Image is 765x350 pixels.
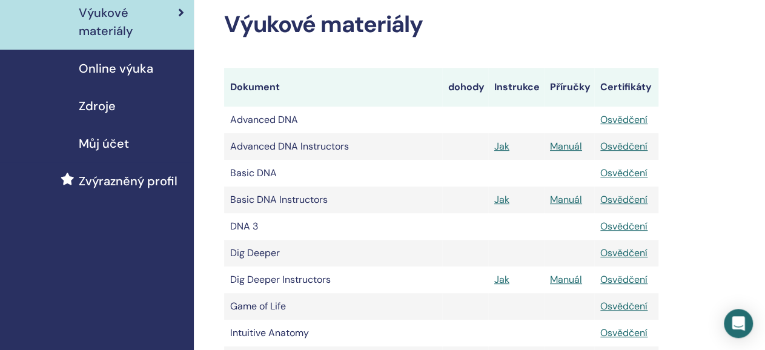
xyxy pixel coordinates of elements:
a: Manuál [550,140,582,153]
th: Příručky [544,68,594,107]
span: Výukové materiály [79,4,178,40]
a: Osvědčení [600,220,647,233]
td: Game of Life [224,293,442,320]
a: Jak [494,140,509,153]
a: Jak [494,273,509,286]
div: Open Intercom Messenger [724,309,753,338]
td: Advanced DNA [224,107,442,133]
a: Osvědčení [600,273,647,286]
td: Advanced DNA Instructors [224,133,442,160]
th: dohody [442,68,488,107]
td: Basic DNA Instructors [224,187,442,213]
th: Dokument [224,68,442,107]
span: Můj účet [79,134,129,153]
a: Manuál [550,193,582,206]
span: Zvýrazněný profil [79,172,177,190]
th: Certifikáty [594,68,658,107]
a: Osvědčení [600,300,647,312]
a: Osvědčení [600,113,647,126]
span: Zdroje [79,97,116,115]
td: Dig Deeper Instructors [224,266,442,293]
a: Osvědčení [600,326,647,339]
a: Osvědčení [600,167,647,179]
a: Jak [494,193,509,206]
h2: Výukové materiály [224,11,658,39]
td: Basic DNA [224,160,442,187]
th: Instrukce [488,68,544,107]
a: Manuál [550,273,582,286]
td: Intuitive Anatomy [224,320,442,346]
a: Osvědčení [600,246,647,259]
td: Dig Deeper [224,240,442,266]
td: DNA 3 [224,213,442,240]
a: Osvědčení [600,193,647,206]
a: Osvědčení [600,140,647,153]
span: Online výuka [79,59,153,78]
